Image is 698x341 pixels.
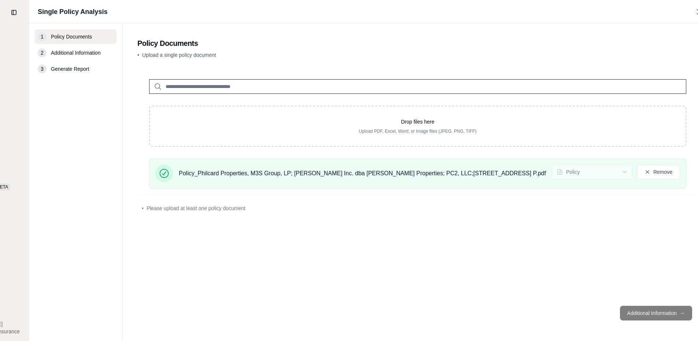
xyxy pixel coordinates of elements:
span: Upload a single policy document [142,52,216,58]
span: Policy Documents [51,33,92,40]
button: Collapse sidebar [8,7,20,18]
h2: Policy Documents [137,38,698,48]
div: 1 [38,32,47,41]
span: Generate Report [51,65,89,73]
span: Please upload at least one policy document [147,205,245,212]
p: Upload PDF, Excel, Word, or Image files (JPEG, PNG, TIFF) [162,128,674,134]
div: 2 [38,48,47,57]
span: Additional Information [51,49,100,56]
span: • [142,205,144,212]
div: 3 [38,65,47,73]
span: • [137,52,139,58]
span: Policy_Philcard Properties, M3S Group, LP; [PERSON_NAME] Inc. dba [PERSON_NAME] Properties; PC2, ... [179,169,546,178]
p: Drop files here [162,118,674,125]
button: Remove [637,165,680,179]
h1: Single Policy Analysis [38,7,107,17]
